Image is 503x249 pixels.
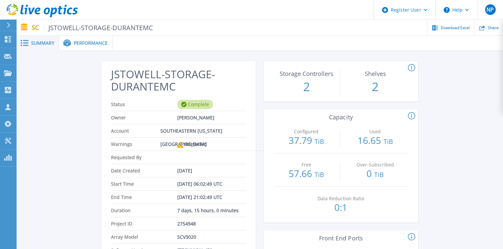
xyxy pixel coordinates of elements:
span: Performance [74,41,108,45]
div: Complete [177,100,213,109]
div: 0 detected [177,138,207,151]
span: Requested By [111,151,177,164]
p: Configured [276,129,337,134]
p: 0:1 [309,203,373,212]
p: SC [32,24,153,31]
p: Data Reduction Ratio [310,196,371,201]
span: JSTOWELL-STORAGE-DURANTEMC [44,24,153,31]
span: TiB [374,170,384,179]
p: Over-Subscribed [345,162,406,167]
p: Free [276,162,337,167]
span: SOUTHEASTERN [US_STATE][GEOGRAPHIC_DATA] [160,124,241,137]
span: Owner [111,111,177,124]
span: 7 days, 15 hours, 0 minutes [177,204,239,217]
span: Date Created [111,164,177,177]
span: SCV3020 [177,230,196,243]
span: Status [111,98,177,111]
p: 16.65 [343,136,407,146]
span: Share [488,26,499,30]
span: [DATE] 06:02:49 UTC [177,177,222,190]
span: TiB [314,170,324,179]
span: End Time [111,191,177,204]
span: NP [486,7,494,12]
span: Download Excel [441,26,470,30]
span: TiB [314,137,324,146]
p: 0 [343,169,407,179]
p: 37.79 [274,136,338,146]
span: Project ID [111,217,177,230]
span: Account [111,124,160,137]
span: [DATE] 21:02:49 UTC [177,191,222,204]
span: Duration [111,204,177,217]
p: 2 [275,78,339,95]
span: [DATE] [177,164,192,177]
span: Array Model [111,230,177,243]
p: Shelves [345,71,406,77]
p: Used [345,129,406,134]
span: Summary [31,41,54,45]
span: TiB [383,137,393,146]
h2: JSTOWELL-STORAGE-DURANTEMC [111,68,246,93]
span: 2754948 [177,217,196,230]
span: Warnings [111,138,177,151]
span: Start Time [111,177,177,190]
p: 57.66 [274,169,338,179]
span: [PERSON_NAME] [177,111,214,124]
p: 2 [344,78,408,95]
p: Storage Controllers [276,71,337,77]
